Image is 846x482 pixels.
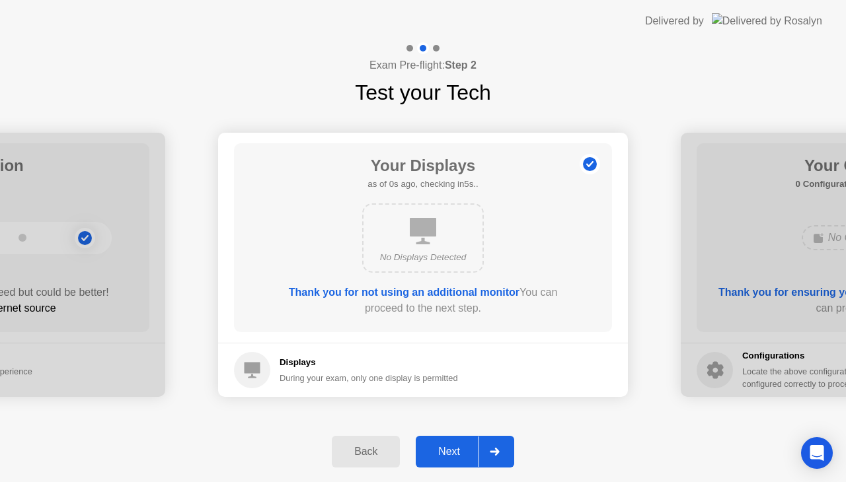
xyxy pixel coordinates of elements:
[374,251,472,264] div: No Displays Detected
[645,13,704,29] div: Delivered by
[332,436,400,467] button: Back
[280,372,458,384] div: During your exam, only one display is permitted
[367,154,478,178] h1: Your Displays
[272,285,574,316] div: You can proceed to the next step.
[712,13,822,28] img: Delivered by Rosalyn
[355,77,491,108] h1: Test your Tech
[420,446,479,458] div: Next
[336,446,396,458] div: Back
[801,437,833,469] div: Open Intercom Messenger
[445,59,477,71] b: Step 2
[416,436,514,467] button: Next
[280,356,458,369] h5: Displays
[367,178,478,191] h5: as of 0s ago, checking in5s..
[289,287,519,298] b: Thank you for not using an additional monitor
[369,57,477,73] h4: Exam Pre-flight:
